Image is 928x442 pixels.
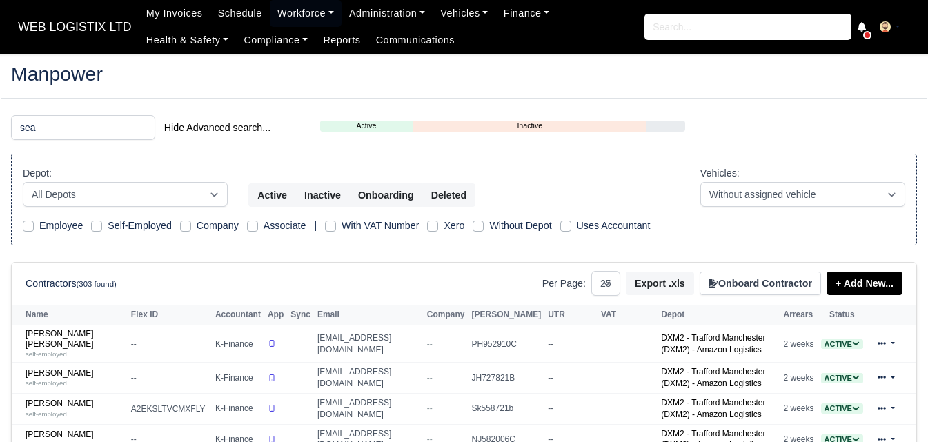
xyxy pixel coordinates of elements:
[544,394,598,425] td: --
[780,325,818,363] td: 2 weeks
[542,276,586,292] label: Per Page:
[314,394,424,425] td: [EMAIL_ADDRESS][DOMAIN_NAME]
[544,325,598,363] td: --
[155,116,279,139] button: Hide Advanced search...
[128,325,212,363] td: --
[821,339,863,349] a: Active
[821,403,863,414] span: Active
[598,305,658,325] th: VAT
[11,64,917,83] h2: Manpower
[236,27,315,54] a: Compliance
[342,218,419,234] label: With VAT Number
[468,325,545,363] td: PH952910C
[427,373,433,383] span: --
[827,272,902,295] a: + Add New...
[23,165,52,181] label: Depot:
[424,305,468,325] th: Company
[212,394,264,425] td: K-Finance
[295,183,350,207] button: Inactive
[26,368,124,388] a: [PERSON_NAME] self-employed
[108,218,172,234] label: Self-Employed
[320,120,413,132] a: Active
[128,363,212,394] td: --
[139,27,237,54] a: Health & Safety
[197,218,239,234] label: Company
[780,394,818,425] td: 2 weeks
[1,53,927,98] div: Manpower
[128,305,212,325] th: Flex ID
[315,27,368,54] a: Reports
[468,394,545,425] td: Sk558721b
[577,218,651,234] label: Uses Accountant
[212,363,264,394] td: K-Finance
[314,363,424,394] td: [EMAIL_ADDRESS][DOMAIN_NAME]
[26,329,124,359] a: [PERSON_NAME] [PERSON_NAME] self-employed
[128,394,212,425] td: A2EKSLTVCMXFLY
[26,410,67,418] small: self-employed
[314,305,424,325] th: Email
[368,27,463,54] a: Communications
[264,218,306,234] label: Associate
[26,350,67,358] small: self-employed
[821,373,863,383] span: Active
[413,120,646,132] a: Inactive
[821,403,863,413] a: Active
[12,305,128,325] th: Name
[26,278,117,290] h6: Contractors
[661,398,765,419] a: DXM2 - Trafford Manchester (DXM2) - Amazon Logistics
[821,339,863,350] span: Active
[212,305,264,325] th: Accountant
[248,183,296,207] button: Active
[821,272,902,295] div: + Add New...
[626,272,694,295] button: Export .xls
[39,218,83,234] label: Employee
[780,363,818,394] td: 2 weeks
[468,305,545,325] th: [PERSON_NAME]
[444,218,464,234] label: Xero
[422,183,475,207] button: Deleted
[314,325,424,363] td: [EMAIL_ADDRESS][DOMAIN_NAME]
[287,305,314,325] th: Sync
[26,379,67,387] small: self-employed
[11,115,155,140] input: Search (by name, email, transporter id) ...
[264,305,287,325] th: App
[644,14,851,40] input: Search...
[544,305,598,325] th: UTR
[661,367,765,388] a: DXM2 - Trafford Manchester (DXM2) - Amazon Logistics
[349,183,423,207] button: Onboarding
[427,339,433,349] span: --
[77,280,117,288] small: (303 found)
[489,218,551,234] label: Without Depot
[700,272,821,295] button: Onboard Contractor
[661,333,765,354] a: DXM2 - Trafford Manchester (DXM2) - Amazon Logistics
[780,305,818,325] th: Arrears
[821,373,863,383] a: Active
[658,305,780,325] th: Depot
[427,403,433,413] span: --
[11,14,139,41] a: WEB LOGISTIX LTD
[468,363,545,394] td: JH727821B
[700,165,740,181] label: Vehicles:
[818,305,867,325] th: Status
[314,220,317,231] span: |
[544,363,598,394] td: --
[26,399,124,419] a: [PERSON_NAME] self-employed
[212,325,264,363] td: K-Finance
[11,13,139,41] span: WEB LOGISTIX LTD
